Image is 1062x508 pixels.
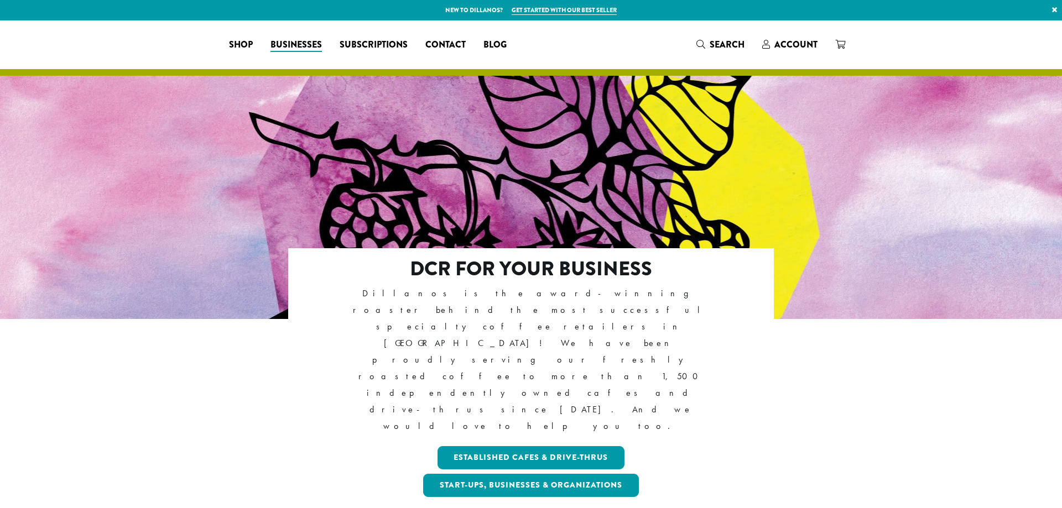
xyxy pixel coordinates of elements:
a: Established Cafes & Drive-Thrus [438,446,625,469]
a: Get started with our best seller [512,6,617,15]
span: Subscriptions [340,38,408,52]
span: Contact [425,38,466,52]
span: Search [710,38,745,51]
a: Shop [220,36,262,54]
span: Blog [483,38,507,52]
a: Start-ups, Businesses & Organizations [423,474,639,497]
p: Dillanos is the award-winning roaster behind the most successful specialty coffee retailers in [G... [336,285,726,435]
span: Shop [229,38,253,52]
a: Search [688,35,753,54]
span: Businesses [270,38,322,52]
h2: DCR FOR YOUR BUSINESS [336,257,726,281]
span: Account [774,38,818,51]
